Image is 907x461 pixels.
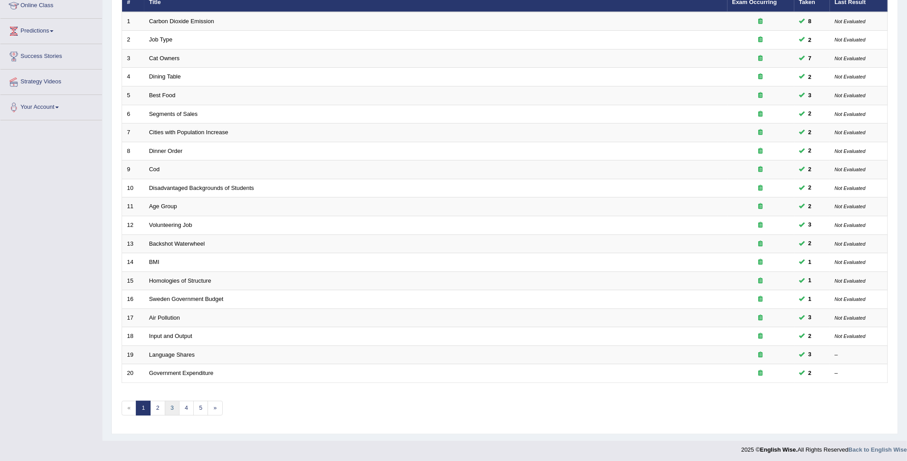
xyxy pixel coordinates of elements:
td: 6 [122,105,144,123]
small: Not Evaluated [835,278,866,284]
a: Homologies of Structure [149,277,211,284]
td: 12 [122,216,144,235]
div: Exam occurring question [732,202,789,211]
a: Disadvantaged Backgrounds of Students [149,185,254,191]
small: Not Evaluated [835,111,866,117]
small: Not Evaluated [835,222,866,228]
div: Exam occurring question [732,73,789,81]
div: – [835,351,883,359]
small: Not Evaluated [835,130,866,135]
div: Exam occurring question [732,91,789,100]
small: Not Evaluated [835,148,866,154]
div: Exam occurring question [732,277,789,285]
span: « [122,401,136,416]
span: You can still take this question [805,16,815,26]
div: Exam occurring question [732,54,789,63]
div: Exam occurring question [732,295,789,304]
a: Dinner Order [149,148,183,154]
div: Exam occurring question [732,221,789,230]
td: 20 [122,364,144,383]
div: Exam occurring question [732,17,789,26]
small: Not Evaluated [835,167,866,172]
a: Cities with Population Increase [149,129,229,136]
a: Government Expenditure [149,370,214,376]
span: You can still take this question [805,35,815,45]
td: 14 [122,253,144,272]
span: You can still take this question [805,54,815,63]
td: 11 [122,198,144,216]
a: Dining Table [149,73,181,80]
div: Exam occurring question [732,369,789,378]
small: Not Evaluated [835,185,866,191]
div: – [835,369,883,378]
span: You can still take this question [805,258,815,267]
a: 4 [179,401,194,416]
div: 2025 © All Rights Reserved [741,441,907,454]
small: Not Evaluated [835,37,866,42]
span: You can still take this question [805,220,815,230]
div: Exam occurring question [732,351,789,359]
a: Back to English Wise [849,446,907,453]
a: Predictions [0,19,102,41]
strong: English Wise. [760,446,797,453]
small: Not Evaluated [835,19,866,24]
div: Exam occurring question [732,258,789,267]
td: 17 [122,309,144,327]
td: 4 [122,68,144,86]
td: 9 [122,161,144,179]
a: Job Type [149,36,173,43]
td: 18 [122,327,144,346]
div: Exam occurring question [732,128,789,137]
small: Not Evaluated [835,56,866,61]
span: You can still take this question [805,295,815,304]
a: Best Food [149,92,176,99]
div: Exam occurring question [732,240,789,248]
small: Not Evaluated [835,241,866,247]
div: Exam occurring question [732,36,789,44]
small: Not Evaluated [835,204,866,209]
a: Language Shares [149,351,195,358]
a: Volunteering Job [149,222,192,228]
div: Exam occurring question [732,184,789,193]
td: 2 [122,31,144,49]
span: You can still take this question [805,165,815,174]
td: 3 [122,49,144,68]
span: You can still take this question [805,109,815,119]
small: Not Evaluated [835,93,866,98]
td: 8 [122,142,144,161]
a: Input and Output [149,333,192,339]
td: 15 [122,272,144,290]
a: BMI [149,259,159,265]
a: Segments of Sales [149,111,198,117]
span: You can still take this question [805,91,815,100]
div: Exam occurring question [732,165,789,174]
td: 7 [122,123,144,142]
td: 13 [122,235,144,253]
span: You can still take this question [805,146,815,156]
span: You can still take this question [805,202,815,211]
a: Strategy Videos [0,70,102,92]
a: Air Pollution [149,314,180,321]
div: Exam occurring question [732,314,789,322]
td: 1 [122,12,144,31]
a: Your Account [0,95,102,117]
small: Not Evaluated [835,74,866,79]
a: Success Stories [0,44,102,66]
div: Exam occurring question [732,332,789,341]
span: You can still take this question [805,276,815,285]
span: You can still take this question [805,332,815,341]
small: Not Evaluated [835,296,866,302]
a: 5 [193,401,208,416]
td: 5 [122,86,144,105]
a: 1 [136,401,151,416]
span: You can still take this question [805,369,815,378]
span: You can still take this question [805,128,815,137]
a: » [208,401,222,416]
span: You can still take this question [805,313,815,322]
span: You can still take this question [805,183,815,193]
a: 3 [165,401,180,416]
a: 2 [150,401,165,416]
a: Carbon Dioxide Emission [149,18,214,25]
a: Backshot Waterwheel [149,240,205,247]
span: You can still take this question [805,239,815,248]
